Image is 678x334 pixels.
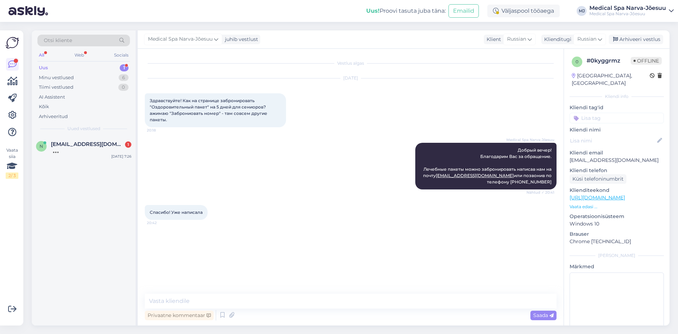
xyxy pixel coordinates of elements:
[589,5,674,17] a: Medical Spa Narva-JõesuuMedical Spa Narva-Jõesuu
[609,35,663,44] div: Arhiveeri vestlus
[147,128,173,133] span: 20:18
[118,84,129,91] div: 0
[44,37,72,44] span: Otsi kliente
[147,220,173,225] span: 20:42
[572,72,650,87] div: [GEOGRAPHIC_DATA], [GEOGRAPHIC_DATA]
[570,187,664,194] p: Klienditeekond
[366,7,446,15] div: Proovi tasuta juba täna:
[506,137,554,142] span: Medical Spa Narva-Jõesuu
[120,64,129,71] div: 1
[589,11,666,17] div: Medical Spa Narva-Jõesuu
[507,35,526,43] span: Russian
[570,93,664,100] div: Kliendi info
[570,263,664,270] p: Märkmed
[145,60,557,66] div: Vestlus algas
[570,137,656,145] input: Lisa nimi
[39,94,65,101] div: AI Assistent
[570,167,664,174] p: Kliendi telefon
[222,36,258,43] div: juhib vestlust
[40,143,43,149] span: n
[631,57,662,65] span: Offline
[570,220,664,228] p: Windows 10
[589,5,666,11] div: Medical Spa Narva-Jõesuu
[577,35,596,43] span: Russian
[484,36,501,43] div: Klient
[487,5,560,17] div: Väljaspool tööaega
[570,204,664,210] p: Vaata edasi ...
[570,252,664,259] div: [PERSON_NAME]
[448,4,479,18] button: Emailid
[150,98,268,122] span: Здравствуйте! Как на странице забронировать "Оздоровительный пакет" на 5 дней для сениоров? ажима...
[527,190,554,195] span: Nähtud ✓ 20:41
[570,104,664,111] p: Kliendi tag'id
[113,51,130,60] div: Socials
[570,149,664,157] p: Kliendi email
[587,57,631,65] div: # 0kyggrmz
[570,126,664,134] p: Kliendi nimi
[577,6,587,16] div: MJ
[570,174,626,184] div: Küsi telefoninumbrit
[145,311,214,320] div: Privaatne kommentaar
[37,51,46,60] div: All
[570,238,664,245] p: Chrome [TECHNICAL_ID]
[125,141,131,148] div: 1
[541,36,571,43] div: Klienditugi
[576,59,578,64] span: 0
[148,35,213,43] span: Medical Spa Narva-Jõesuu
[150,210,203,215] span: Спасибо! Уже написала
[39,103,49,110] div: Kõik
[39,74,74,81] div: Minu vestlused
[533,312,554,318] span: Saada
[39,64,48,71] div: Uus
[6,36,19,49] img: Askly Logo
[6,147,18,179] div: Vaata siia
[73,51,85,60] div: Web
[119,74,129,81] div: 6
[6,172,18,179] div: 2 / 3
[570,157,664,164] p: [EMAIL_ADDRESS][DOMAIN_NAME]
[366,7,380,14] b: Uus!
[570,194,625,201] a: [URL][DOMAIN_NAME]
[51,141,124,147] span: natzen70@list.ru
[39,84,73,91] div: Tiimi vestlused
[67,125,100,132] span: Uued vestlused
[111,154,131,159] div: [DATE] 7:26
[570,113,664,123] input: Lisa tag
[570,213,664,220] p: Operatsioonisüsteem
[145,75,557,81] div: [DATE]
[570,230,664,238] p: Brauser
[436,173,514,178] a: [EMAIL_ADDRESS][DOMAIN_NAME]
[39,113,68,120] div: Arhiveeritud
